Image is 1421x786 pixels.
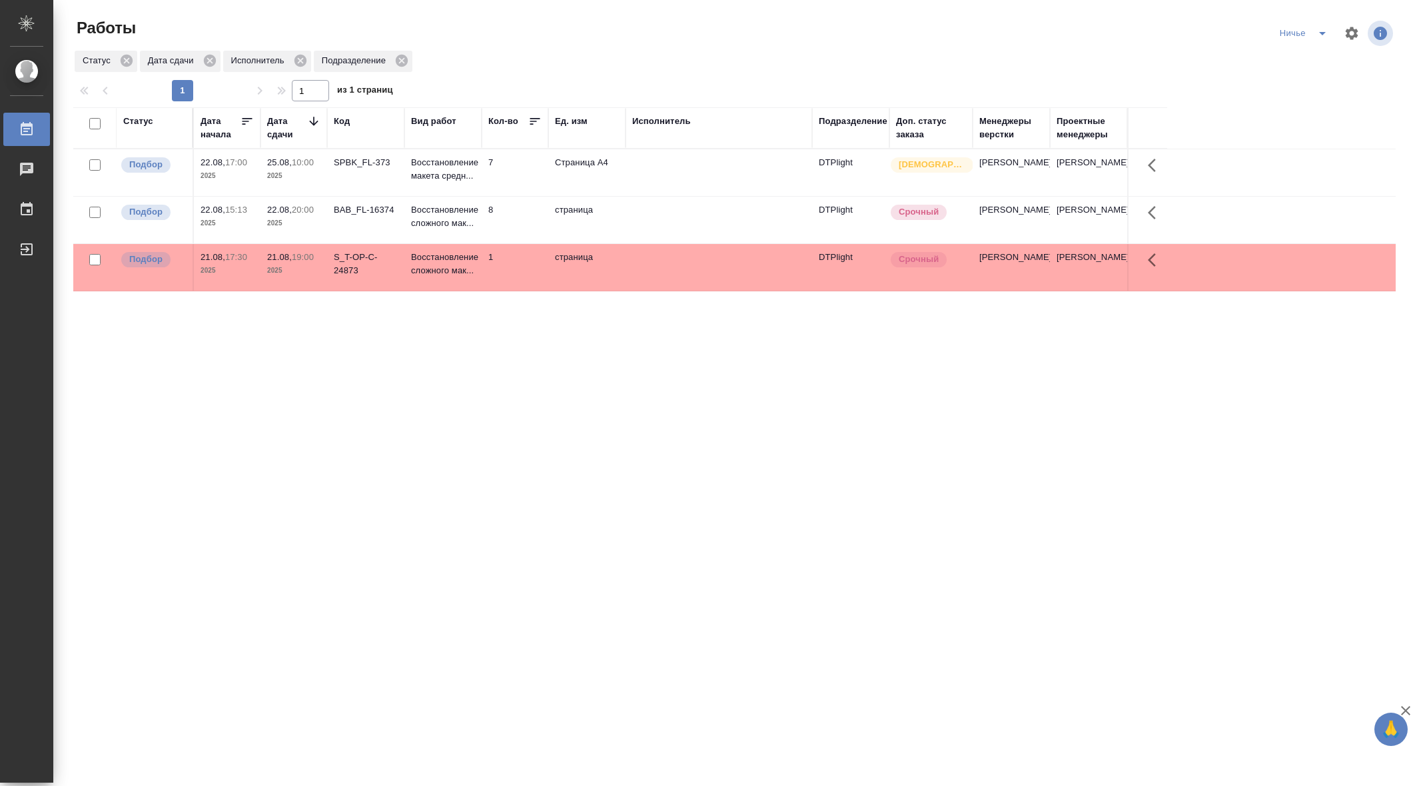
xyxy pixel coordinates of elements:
div: Можно подбирать исполнителей [120,156,186,174]
p: Подбор [129,253,163,266]
p: 22.08, [267,205,292,215]
div: Доп. статус заказа [896,115,966,141]
p: Восстановление сложного мак... [411,203,475,230]
span: Настроить таблицу [1336,17,1368,49]
p: 2025 [201,264,254,277]
p: 15:13 [225,205,247,215]
p: Статус [83,54,115,67]
span: из 1 страниц [337,82,393,101]
p: Срочный [899,253,939,266]
div: Можно подбирать исполнителей [120,203,186,221]
div: Код [334,115,350,128]
div: Подразделение [819,115,887,128]
div: Исполнитель [223,51,311,72]
td: 1 [482,244,548,291]
p: 22.08, [201,157,225,167]
div: SPBK_FL-373 [334,156,398,169]
div: Менеджеры верстки [979,115,1043,141]
p: 22.08, [201,205,225,215]
td: [PERSON_NAME] [1050,149,1127,196]
p: Срочный [899,205,939,219]
div: Проектные менеджеры [1057,115,1121,141]
p: [PERSON_NAME] [979,251,1043,264]
div: Исполнитель [632,115,691,128]
p: 20:00 [292,205,314,215]
div: Статус [75,51,137,72]
button: 🙏 [1374,713,1408,746]
p: Восстановление макета средн... [411,156,475,183]
button: Здесь прячутся важные кнопки [1140,149,1172,181]
div: Можно подбирать исполнителей [120,251,186,269]
td: страница [548,244,626,291]
div: Вид работ [411,115,456,128]
p: 21.08, [267,252,292,262]
div: Кол-во [488,115,518,128]
p: 2025 [267,264,320,277]
td: страница [548,197,626,243]
span: Работы [73,17,136,39]
div: Статус [123,115,153,128]
p: 25.08, [267,157,292,167]
td: DTPlight [812,197,889,243]
td: DTPlight [812,149,889,196]
div: split button [1276,23,1336,44]
button: Здесь прячутся важные кнопки [1140,244,1172,276]
p: Дата сдачи [148,54,199,67]
td: 7 [482,149,548,196]
div: Дата сдачи [267,115,307,141]
p: 19:00 [292,252,314,262]
p: 2025 [201,169,254,183]
p: 17:30 [225,252,247,262]
p: 21.08, [201,252,225,262]
div: Дата начала [201,115,240,141]
p: Подбор [129,205,163,219]
span: 🙏 [1380,715,1402,743]
p: Подбор [129,158,163,171]
p: [DEMOGRAPHIC_DATA] [899,158,965,171]
p: [PERSON_NAME] [979,203,1043,217]
td: 8 [482,197,548,243]
div: Подразделение [314,51,412,72]
p: 10:00 [292,157,314,167]
p: Подразделение [322,54,390,67]
p: Исполнитель [231,54,289,67]
td: DTPlight [812,244,889,291]
td: [PERSON_NAME] [1050,197,1127,243]
span: Посмотреть информацию [1368,21,1396,46]
div: BAB_FL-16374 [334,203,398,217]
div: S_T-OP-C-24873 [334,251,398,277]
button: Здесь прячутся важные кнопки [1140,197,1172,229]
p: 2025 [201,217,254,230]
div: Дата сдачи [140,51,221,72]
p: 2025 [267,217,320,230]
p: Восстановление сложного мак... [411,251,475,277]
p: 17:00 [225,157,247,167]
p: [PERSON_NAME] [979,156,1043,169]
p: 2025 [267,169,320,183]
td: [PERSON_NAME] [1050,244,1127,291]
td: Страница А4 [548,149,626,196]
div: Ед. изм [555,115,588,128]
